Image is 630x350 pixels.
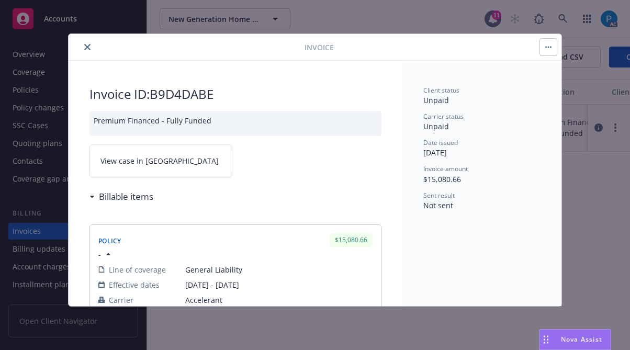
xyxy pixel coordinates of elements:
span: Line of coverage [109,264,166,275]
div: Drag to move [539,330,553,349]
span: Carrier [109,295,133,306]
h2: Invoice ID: B9D4DABE [89,86,381,103]
span: Invoice amount [423,164,468,173]
span: - [98,249,101,260]
span: [DATE] [423,148,447,157]
div: $15,080.66 [330,233,373,246]
span: Date issued [423,138,458,147]
span: Effective dates [109,279,160,290]
a: View case in [GEOGRAPHIC_DATA] [89,144,232,177]
button: Nova Assist [539,329,611,350]
span: [DATE] - [DATE] [185,279,373,290]
span: General Liability [185,264,373,275]
button: close [81,41,94,53]
span: Client status [423,86,459,95]
div: Premium Financed - Fully Funded [89,111,381,136]
div: Billable items [89,190,153,204]
span: Unpaid [423,121,449,131]
span: Unpaid [423,95,449,105]
span: Policy [98,236,121,245]
span: Invoice [305,42,334,53]
span: Nova Assist [561,335,602,344]
span: $15,080.66 [423,174,461,184]
span: Carrier status [423,112,464,121]
span: Not sent [423,200,453,210]
span: Sent result [423,191,455,200]
h3: Billable items [99,190,153,204]
span: View case in [GEOGRAPHIC_DATA] [100,155,219,166]
button: - [98,249,114,260]
span: Accelerant [185,295,373,306]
